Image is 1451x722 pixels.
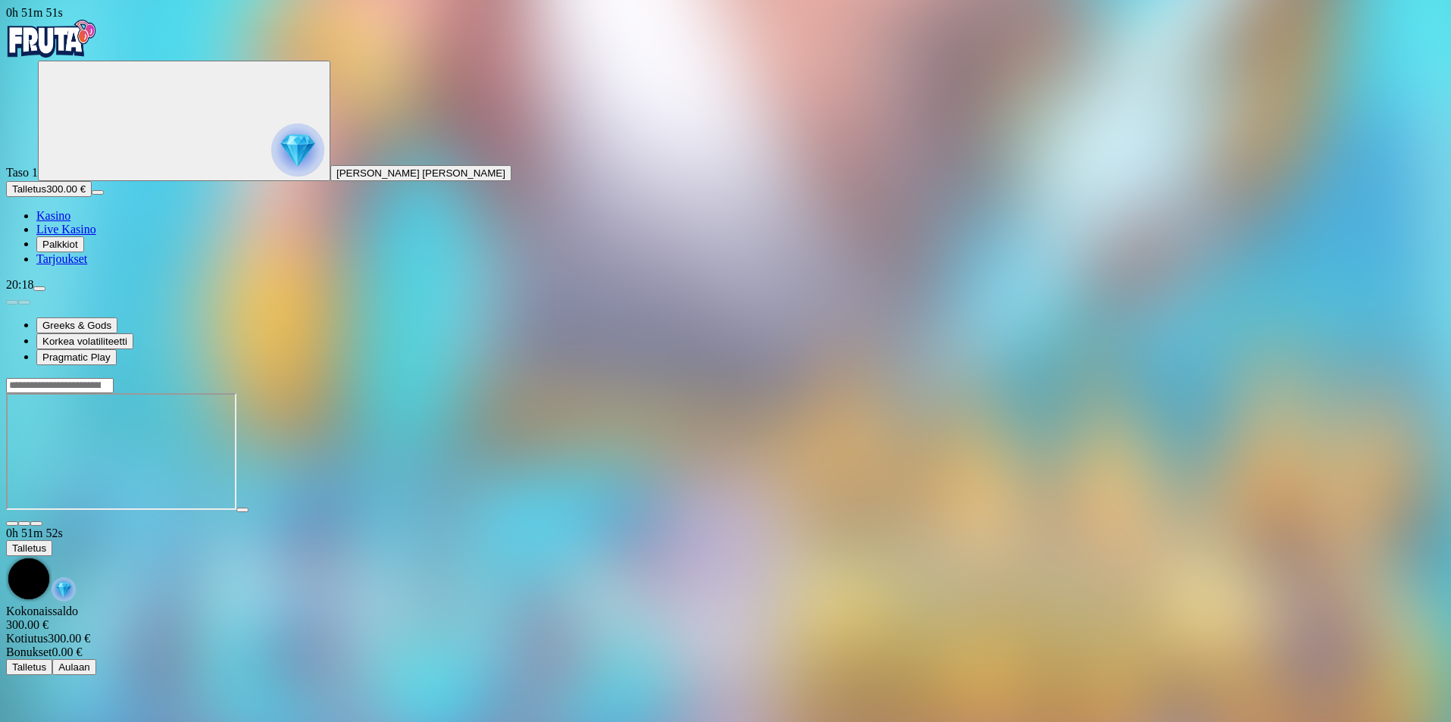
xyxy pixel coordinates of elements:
[38,61,330,181] button: reward progress
[6,527,63,539] span: user session time
[6,20,1445,266] nav: Primary
[6,181,92,197] button: Talletusplus icon300.00 €
[271,123,324,177] img: reward progress
[236,508,249,512] button: play icon
[36,349,117,365] button: Pragmatic Play
[42,352,111,363] span: Pragmatic Play
[12,183,46,195] span: Talletus
[6,632,48,645] span: Kotiutus
[6,618,1445,632] div: 300.00 €
[6,527,1445,605] div: Game menu
[6,278,33,291] span: 20:18
[6,605,1445,675] div: Game menu content
[6,20,97,58] img: Fruta
[52,577,76,602] img: reward-icon
[336,167,505,179] span: [PERSON_NAME] [PERSON_NAME]
[6,209,1445,266] nav: Main menu
[12,542,46,554] span: Talletus
[6,540,52,556] button: Talletus
[6,378,114,393] input: Search
[36,236,84,252] button: Palkkiot
[6,632,1445,645] div: 300.00 €
[36,223,96,236] a: Live Kasino
[6,645,1445,659] div: 0.00 €
[36,317,117,333] button: Greeks & Gods
[6,645,52,658] span: Bonukset
[92,190,104,195] button: menu
[52,659,96,675] button: Aulaan
[330,165,511,181] button: [PERSON_NAME] [PERSON_NAME]
[6,47,97,60] a: Fruta
[58,661,90,673] span: Aulaan
[6,605,1445,632] div: Kokonaissaldo
[30,521,42,526] button: fullscreen icon
[46,183,86,195] span: 300.00 €
[12,661,46,673] span: Talletus
[36,209,70,222] a: Kasino
[6,659,52,675] button: Talletus
[6,300,18,305] button: prev slide
[42,336,127,347] span: Korkea volatiliteetti
[36,333,133,349] button: Korkea volatiliteetti
[36,252,87,265] a: Tarjoukset
[6,393,236,510] iframe: Zeus vs Hades - Gods of War
[33,286,45,291] button: menu
[42,320,111,331] span: Greeks & Gods
[18,521,30,526] button: chevron-down icon
[6,6,63,19] span: user session time
[18,300,30,305] button: next slide
[6,521,18,526] button: close icon
[6,166,38,179] span: Taso 1
[42,239,78,250] span: Palkkiot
